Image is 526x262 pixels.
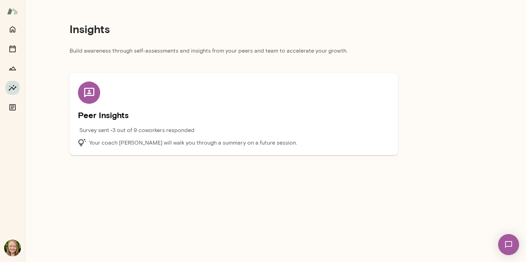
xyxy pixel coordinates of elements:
[6,22,19,36] button: Home
[70,47,398,59] p: Build awareness through self-assessments and insights from your peers and team to accelerate your...
[70,22,110,36] h4: Insights
[6,81,19,95] button: Insights
[78,82,390,147] div: Peer Insights Survey sent •3 out of 9 coworkers respondedYour coach [PERSON_NAME] will walk you t...
[89,139,297,147] p: Your coach [PERSON_NAME] will walk you through a summary on a future session.
[6,42,19,56] button: Sessions
[70,73,398,155] div: Peer Insights Survey sent •3 out of 9 coworkers respondedYour coach [PERSON_NAME] will walk you t...
[6,61,19,75] button: Growth Plan
[6,100,19,114] button: Documents
[78,109,390,121] h5: Peer Insights
[7,5,18,18] img: Mento
[79,126,194,134] p: Survey sent • 3 out of 9 coworkers responded
[4,240,21,256] img: Syd Abrams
